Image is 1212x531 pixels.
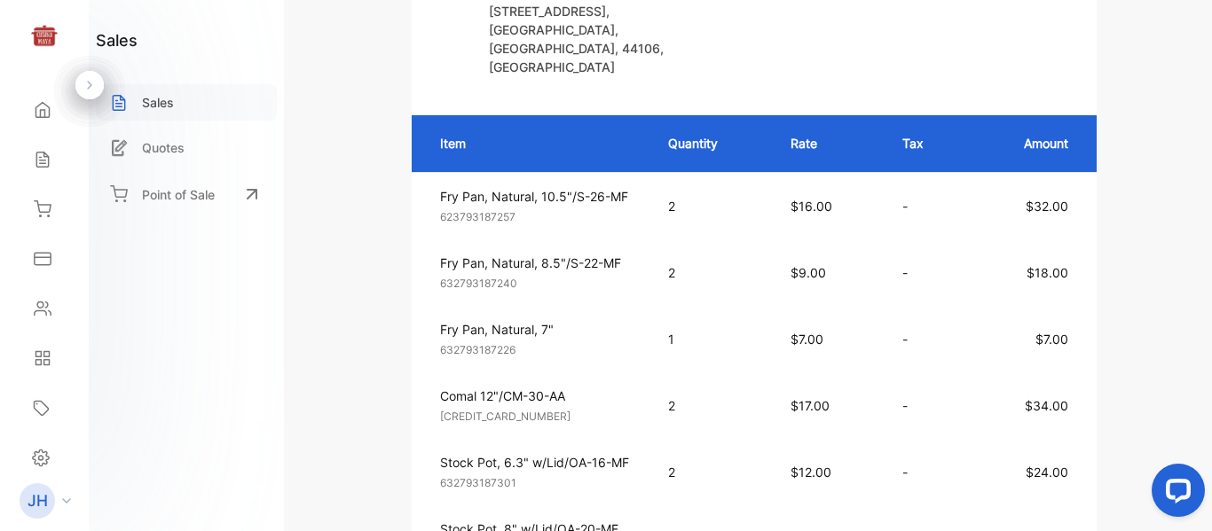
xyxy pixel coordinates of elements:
[440,276,636,292] p: 632793187240
[791,265,826,280] span: $9.00
[1025,398,1068,413] span: $34.00
[440,453,636,472] p: Stock Pot, 6.3" w/Lid/OA-16-MF
[902,263,948,282] p: -
[902,197,948,215] p: -
[28,489,48,512] p: JH
[440,387,636,405] p: Comal 12"/CM-30-AA
[791,465,831,480] span: $12.00
[1026,199,1068,214] span: $32.00
[440,134,633,152] p: Item
[440,254,636,272] p: Fry Pan, Natural, 8.5"/S-22-MF
[668,330,755,348] p: 1
[791,398,830,413] span: $17.00
[902,463,948,481] p: -
[489,4,606,19] span: [STREET_ADDRESS]
[31,23,58,50] img: logo
[668,197,755,215] p: 2
[1035,332,1068,347] span: $7.00
[440,342,636,358] p: 632793187226
[902,330,948,348] p: -
[668,263,755,282] p: 2
[668,396,755,415] p: 2
[791,134,867,152] p: Rate
[142,93,174,112] p: Sales
[668,134,755,152] p: Quantity
[142,185,215,204] p: Point of Sale
[440,209,636,225] p: 623793187257
[440,187,636,206] p: Fry Pan, Natural, 10.5"/S-26-MF
[96,28,138,52] h1: sales
[440,409,636,425] p: [CREDIT_CARD_NUMBER]
[440,320,636,339] p: Fry Pan, Natural, 7"
[668,463,755,481] p: 2
[791,199,832,214] span: $16.00
[96,84,277,121] a: Sales
[984,134,1067,152] p: Amount
[1026,465,1068,480] span: $24.00
[96,175,277,214] a: Point of Sale
[615,41,660,56] span: , 44106
[142,138,185,157] p: Quotes
[791,332,823,347] span: $7.00
[1027,265,1068,280] span: $18.00
[902,134,948,152] p: Tax
[96,129,277,166] a: Quotes
[1137,457,1212,531] iframe: LiveChat chat widget
[440,475,636,491] p: 632793187301
[902,396,948,415] p: -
